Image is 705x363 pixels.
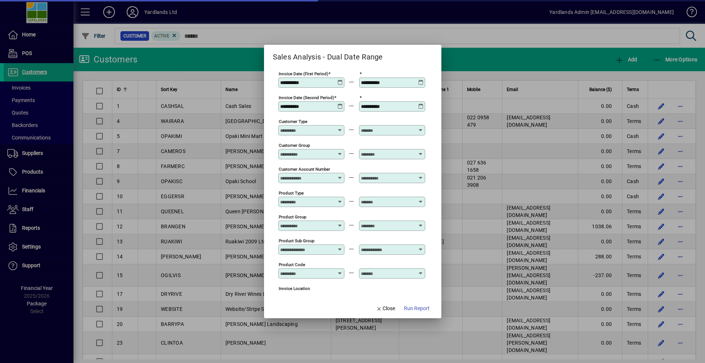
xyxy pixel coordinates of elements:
[264,45,392,63] h2: Sales Analysis - Dual Date Range
[279,214,306,219] mat-label: Product Group
[279,262,305,267] mat-label: Product Code
[279,167,330,172] mat-label: Customer Account Number
[401,302,433,315] button: Run Report
[279,95,334,100] mat-label: Invoice Date (Second Period)
[279,286,310,291] mat-label: Invoice location
[279,143,310,148] mat-label: Customer Group
[376,305,395,312] span: Close
[279,238,314,243] mat-label: Product Sub Group
[279,190,304,196] mat-label: Product Type
[373,302,398,315] button: Close
[279,119,307,124] mat-label: Customer Type
[404,305,430,312] span: Run Report
[279,71,328,76] mat-label: Invoice Date (First Period)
